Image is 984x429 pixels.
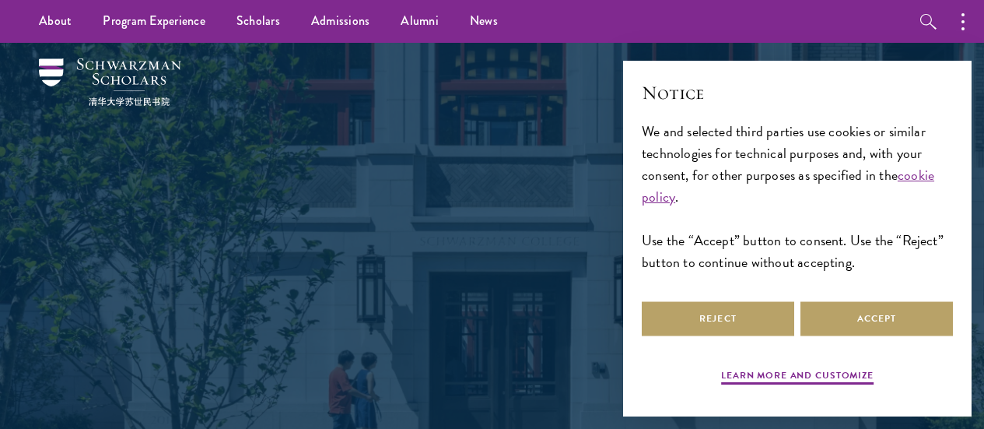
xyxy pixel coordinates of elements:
[642,164,934,207] a: cookie policy
[642,79,953,106] h2: Notice
[642,121,953,274] div: We and selected third parties use cookies or similar technologies for technical purposes and, wit...
[721,368,874,387] button: Learn more and customize
[39,58,181,106] img: Schwarzman Scholars
[642,301,794,336] button: Reject
[800,301,953,336] button: Accept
